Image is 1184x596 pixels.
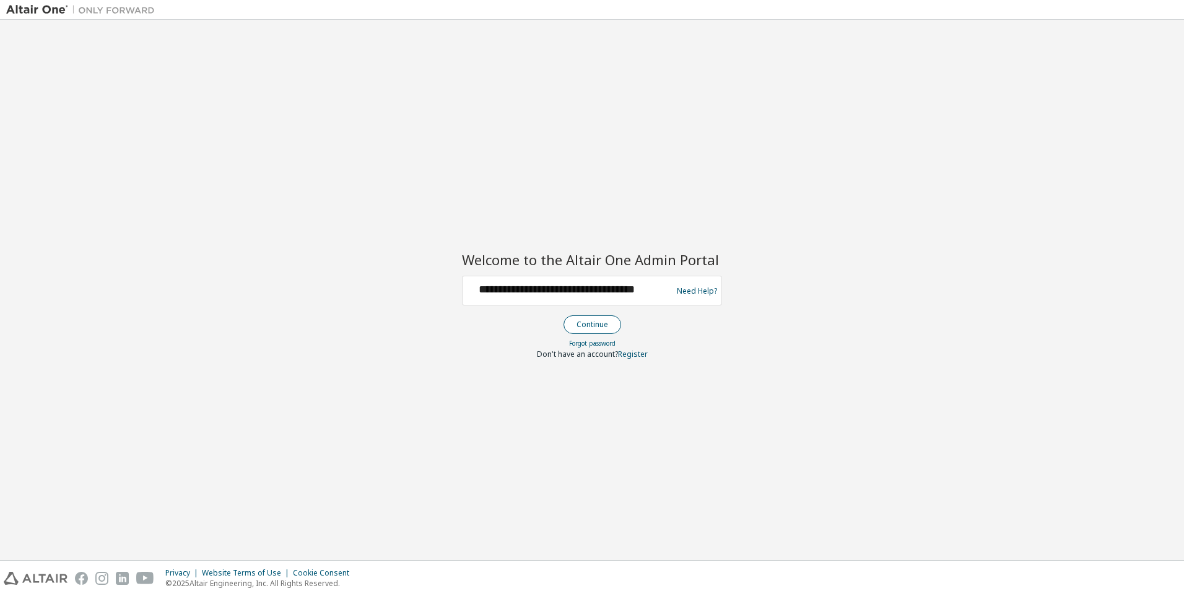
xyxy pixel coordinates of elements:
button: Continue [564,315,621,334]
img: altair_logo.svg [4,572,67,585]
a: Register [618,349,648,359]
img: youtube.svg [136,572,154,585]
a: Forgot password [569,339,616,348]
img: Altair One [6,4,161,16]
div: Privacy [165,568,202,578]
h2: Welcome to the Altair One Admin Portal [462,251,722,268]
div: Website Terms of Use [202,568,293,578]
img: instagram.svg [95,572,108,585]
div: Cookie Consent [293,568,357,578]
p: © 2025 Altair Engineering, Inc. All Rights Reserved. [165,578,357,589]
span: Don't have an account? [537,349,618,359]
img: facebook.svg [75,572,88,585]
img: linkedin.svg [116,572,129,585]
